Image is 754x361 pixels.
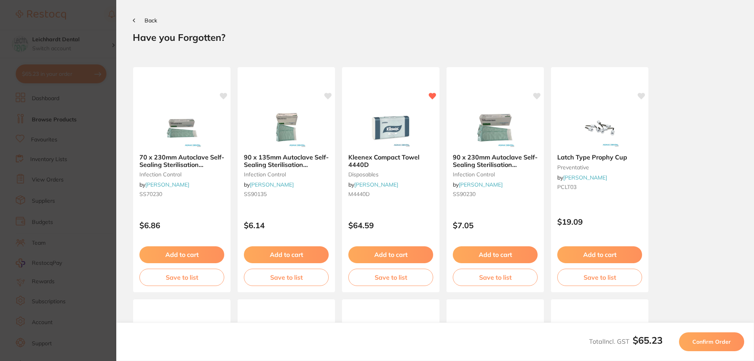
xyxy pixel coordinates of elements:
[244,191,329,197] small: SS90135
[348,269,433,286] button: Save to list
[453,221,538,230] p: $7.05
[348,191,433,197] small: M4440D
[453,269,538,286] button: Save to list
[679,332,744,351] button: Confirm Order
[557,217,642,226] p: $19.09
[557,269,642,286] button: Save to list
[348,181,398,188] span: by
[348,246,433,263] button: Add to cart
[261,108,312,147] img: 90 x 135mm Autoclave Self-Sealing Sterilisation Pouches 200/pk
[244,221,329,230] p: $6.14
[633,334,662,346] b: $65.23
[133,17,157,24] button: Back
[348,154,433,168] b: Kleenex Compact Towel 4440D
[139,269,224,286] button: Save to list
[139,154,224,168] b: 70 x 230mm Autoclave Self-Sealing Sterilisation Pouches 200/pk
[557,246,642,263] button: Add to cart
[365,108,416,147] img: Kleenex Compact Towel 4440D
[589,337,662,345] span: Total Incl. GST
[348,171,433,178] small: disposables
[156,108,207,147] img: 70 x 230mm Autoclave Self-Sealing Sterilisation Pouches 200/pk
[557,174,607,181] span: by
[139,181,189,188] span: by
[470,108,521,147] img: 90 x 230mm Autoclave Self-Sealing Sterilisation Pouches 200/pk
[139,191,224,197] small: SS70230
[139,171,224,178] small: infection control
[557,184,642,190] small: PCLT03
[139,246,224,263] button: Add to cart
[453,246,538,263] button: Add to cart
[574,108,625,147] img: Latch Type Prophy Cup
[244,269,329,286] button: Save to list
[453,191,538,197] small: SS90230
[139,221,224,230] p: $6.86
[453,154,538,168] b: 90 x 230mm Autoclave Self-Sealing Sterilisation Pouches 200/pk
[244,171,329,178] small: infection control
[692,338,731,345] span: Confirm Order
[133,31,738,43] h2: Have you Forgotten?
[145,181,189,188] a: [PERSON_NAME]
[563,174,607,181] a: [PERSON_NAME]
[145,17,157,24] span: Back
[348,221,433,230] p: $64.59
[459,181,503,188] a: [PERSON_NAME]
[244,154,329,168] b: 90 x 135mm Autoclave Self-Sealing Sterilisation Pouches 200/pk
[244,246,329,263] button: Add to cart
[250,181,294,188] a: [PERSON_NAME]
[244,181,294,188] span: by
[453,181,503,188] span: by
[557,164,642,170] small: preventative
[557,154,642,161] b: Latch Type Prophy Cup
[453,171,538,178] small: infection control
[354,181,398,188] a: [PERSON_NAME]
